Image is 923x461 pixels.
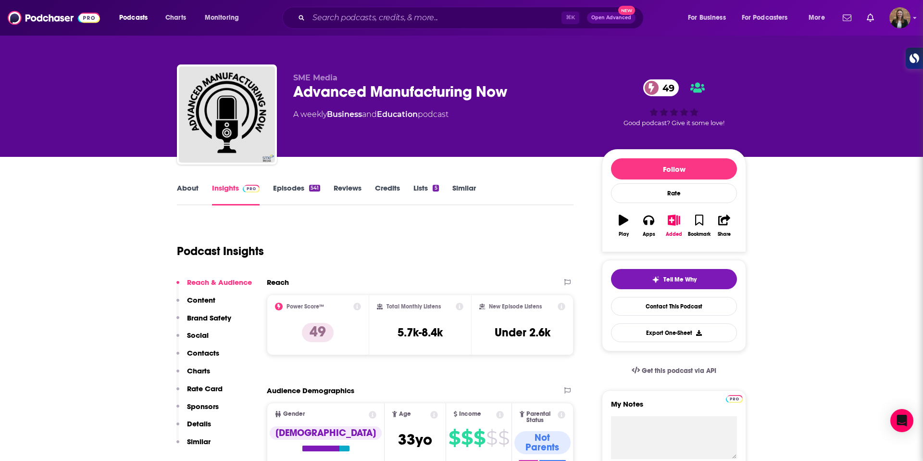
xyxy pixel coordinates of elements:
[112,10,160,26] button: open menu
[624,119,724,127] span: Good podcast? Give it some love!
[309,185,320,192] div: 541
[119,11,148,25] span: Podcasts
[179,66,275,163] img: Advanced Manufacturing Now
[176,278,252,295] button: Reach & Audience
[267,278,289,287] h2: Reach
[809,11,825,25] span: More
[726,395,743,403] img: Podchaser Pro
[187,402,219,411] p: Sponsors
[8,9,100,27] img: Podchaser - Follow, Share and Rate Podcasts
[177,244,264,258] h1: Podcast Insights
[686,208,711,243] button: Bookmark
[362,110,377,119] span: and
[176,313,231,331] button: Brand Safety
[624,359,724,383] a: Get this podcast via API
[309,10,561,26] input: Search podcasts, credits, & more...
[187,419,211,428] p: Details
[561,12,579,24] span: ⌘ K
[495,325,550,340] h3: Under 2.6k
[611,183,737,203] div: Rate
[839,10,855,26] a: Show notifications dropdown
[802,10,837,26] button: open menu
[643,79,679,96] a: 49
[587,12,636,24] button: Open AdvancedNew
[159,10,192,26] a: Charts
[270,426,382,440] div: [DEMOGRAPHIC_DATA]
[212,183,260,205] a: InsightsPodchaser Pro
[176,366,210,384] button: Charts
[187,437,211,446] p: Similar
[176,384,223,402] button: Rate Card
[176,295,215,313] button: Content
[205,11,239,25] span: Monitoring
[636,208,661,243] button: Apps
[187,295,215,305] p: Content
[474,430,485,446] span: $
[526,411,556,423] span: Parental Status
[611,297,737,316] a: Contact This Podcast
[486,430,497,446] span: $
[681,10,738,26] button: open menu
[176,402,219,420] button: Sponsors
[611,208,636,243] button: Play
[377,110,418,119] a: Education
[449,430,460,446] span: $
[611,158,737,179] button: Follow
[688,231,711,237] div: Bookmark
[187,331,209,340] p: Social
[889,7,911,28] img: User Profile
[461,430,473,446] span: $
[688,11,726,25] span: For Business
[718,231,731,237] div: Share
[611,269,737,289] button: tell me why sparkleTell Me Why
[187,313,231,322] p: Brand Safety
[459,411,481,417] span: Income
[666,231,682,237] div: Added
[602,73,746,133] div: 49Good podcast? Give it some love!
[863,10,878,26] a: Show notifications dropdown
[165,11,186,25] span: Charts
[334,183,362,205] a: Reviews
[663,276,697,283] span: Tell Me Why
[398,325,443,340] h3: 5.7k-8.4k
[387,303,441,310] h2: Total Monthly Listens
[611,323,737,342] button: Export One-Sheet
[498,430,509,446] span: $
[243,185,260,192] img: Podchaser Pro
[291,7,653,29] div: Search podcasts, credits, & more...
[489,303,542,310] h2: New Episode Listens
[302,323,334,342] p: 49
[177,183,199,205] a: About
[591,15,631,20] span: Open Advanced
[176,437,211,455] button: Similar
[187,384,223,393] p: Rate Card
[652,276,660,283] img: tell me why sparkle
[712,208,737,243] button: Share
[618,6,636,15] span: New
[890,409,913,432] div: Open Intercom Messenger
[452,183,476,205] a: Similar
[267,386,354,395] h2: Audience Demographics
[327,110,362,119] a: Business
[642,367,716,375] span: Get this podcast via API
[889,7,911,28] button: Show profile menu
[283,411,305,417] span: Gender
[273,183,320,205] a: Episodes541
[736,10,802,26] button: open menu
[653,79,679,96] span: 49
[413,183,438,205] a: Lists5
[293,109,449,120] div: A weekly podcast
[198,10,251,26] button: open menu
[399,411,411,417] span: Age
[514,431,571,454] div: Not Parents
[375,183,400,205] a: Credits
[293,73,337,82] span: SME Media
[176,419,211,437] button: Details
[889,7,911,28] span: Logged in as k_burns
[398,430,432,449] span: 33 yo
[726,394,743,403] a: Pro website
[187,366,210,375] p: Charts
[611,399,737,416] label: My Notes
